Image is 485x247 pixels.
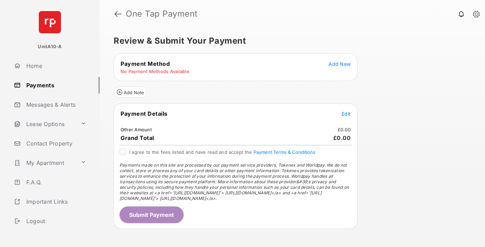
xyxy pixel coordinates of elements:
[11,58,100,74] a: Home
[38,43,62,50] p: UnitA10-A
[328,61,351,67] span: Add New
[114,87,147,98] button: Add Note
[328,60,351,67] button: Add New
[39,11,61,33] img: svg+xml;base64,PHN2ZyB4bWxucz0iaHR0cDovL3d3dy53My5vcmcvMjAwMC9zdmciIHdpZHRoPSI2NCIgaGVpZ2h0PSI2NC...
[120,126,152,133] td: Other Amount
[254,149,315,155] button: I agree to the fees listed and have read and accept the
[337,126,351,133] td: £0.00
[11,77,100,94] a: Payments
[126,10,198,18] strong: One Tap Payment
[114,37,466,45] h5: Review & Submit Your Payment
[11,174,100,191] a: F.A.Q.
[333,134,351,141] span: £0.00
[121,60,170,67] span: Payment Method
[120,68,190,74] td: No Payment Methods Available
[11,116,78,132] a: Lease Options
[11,213,100,229] a: Logout
[121,134,154,141] span: Grand Total
[342,111,351,117] span: Edit
[11,135,100,152] a: Contact Property
[342,110,351,117] button: Edit
[129,149,315,155] span: I agree to the fees listed and have read and accept the
[120,162,349,201] span: Payments made on this site are processed by our payment service providers, Tokenex and Worldpay. ...
[120,206,184,223] button: Submit Payment
[11,96,100,113] a: Messages & Alerts
[11,155,78,171] a: My Apartment
[11,193,89,210] a: Important Links
[121,110,168,117] span: Payment Details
